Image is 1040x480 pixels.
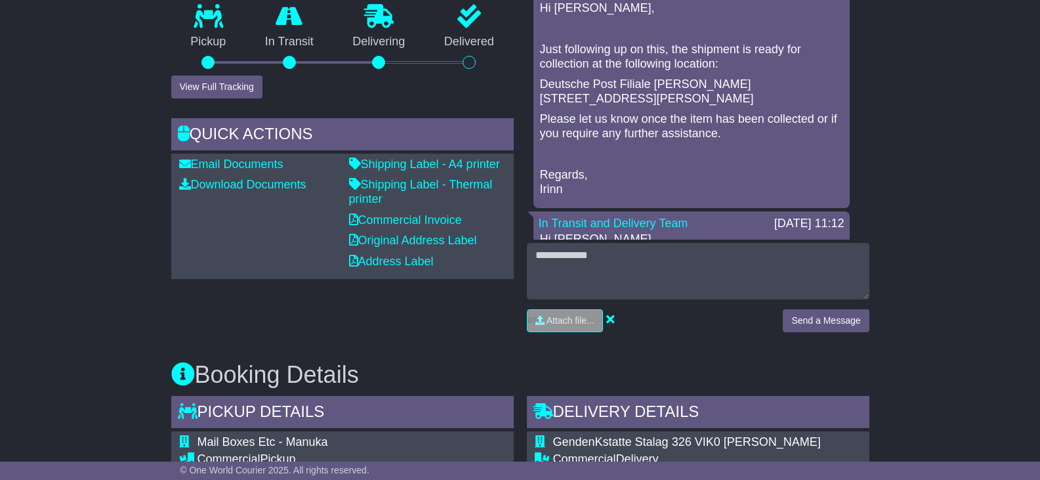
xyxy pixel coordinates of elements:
a: Download Documents [179,178,306,191]
p: Delivered [425,35,514,49]
p: Delivering [333,35,425,49]
p: In Transit [245,35,333,49]
a: In Transit and Delivery Team [539,217,688,230]
p: Deutsche Post Filiale [PERSON_NAME][STREET_ADDRESS][PERSON_NAME] [540,77,843,106]
a: Original Address Label [349,234,477,247]
p: Regards, Irinn [540,168,843,196]
div: Delivery Details [527,396,869,431]
a: Commercial Invoice [349,213,462,227]
div: Delivery [553,452,862,467]
div: [DATE] 11:12 [774,217,844,231]
p: Just following up on this, the shipment is ready for collection at the following location: [540,43,843,71]
span: © One World Courier 2025. All rights reserved. [180,465,369,475]
p: Hi [PERSON_NAME] [540,232,843,247]
a: Shipping Label - A4 printer [349,158,500,171]
span: Commercial [553,452,616,466]
div: Pickup Details [171,396,514,431]
span: Mail Boxes Etc - Manuka [198,435,328,448]
span: GendenKstatte Stalag 326 VIK0 [PERSON_NAME] [553,435,821,448]
p: Please let us know once the item has been collected or if you require any further assistance. [540,112,843,141]
button: Send a Message [783,309,869,332]
div: Quick Actions [171,118,514,154]
div: Pickup [198,452,398,467]
h3: Booking Details [171,362,869,388]
a: Shipping Label - Thermal printer [349,178,493,206]
a: Email Documents [179,158,283,171]
p: Pickup [171,35,246,49]
a: Address Label [349,255,434,268]
p: Hi [PERSON_NAME], [540,1,843,16]
button: View Full Tracking [171,76,262,98]
span: Commercial [198,452,260,466]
